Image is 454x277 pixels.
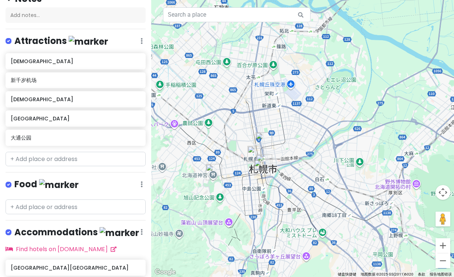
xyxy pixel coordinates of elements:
[153,267,177,277] img: Google
[256,132,272,148] div: Suwa Shrine
[39,179,79,191] img: marker
[256,154,272,171] div: 大通公园
[430,272,452,276] a: 报告地图错误
[14,35,108,47] h4: Attractions
[206,164,222,180] div: 北海道神宫
[6,199,146,214] input: + Add place or address
[436,253,450,268] button: 缩小
[11,58,141,65] h6: [DEMOGRAPHIC_DATA]
[11,264,141,271] h6: [GEOGRAPHIC_DATA][GEOGRAPHIC_DATA]
[69,36,108,47] img: marker
[6,7,146,23] div: Add notes...
[11,115,141,122] h6: [GEOGRAPHIC_DATA]
[436,185,450,200] button: 地图镜头控件
[436,212,450,226] button: 将街景小人拖到地图上以打开街景
[11,96,141,103] h6: [DEMOGRAPHIC_DATA]
[11,77,141,83] h6: 新千岁机场
[14,226,139,239] h4: Accommodations
[6,245,117,253] a: Find hotels on [DOMAIN_NAME]
[163,7,311,22] input: Search a place
[436,238,450,253] button: 放大
[153,267,177,277] a: 在 Google 地图中打开此区域（会打开一个新窗口）
[247,146,264,162] div: 三井花园饭店札幌西
[11,134,141,141] h6: 大通公园
[100,227,139,239] img: marker
[361,272,413,276] span: 地图数据 ©2025 GS(2011)6020
[338,272,356,277] button: 键盘快捷键
[254,160,270,176] div: 狸小路商店街
[14,178,79,191] h4: Food
[6,152,146,167] input: + Add place or address
[418,272,425,276] a: 条款（在新标签页中打开）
